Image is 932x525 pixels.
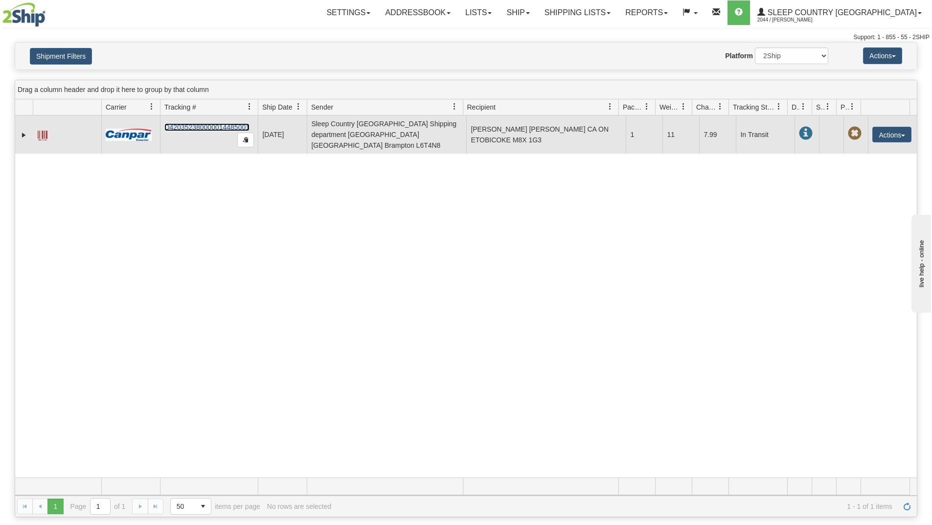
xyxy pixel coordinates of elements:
span: Pickup Status [841,102,849,112]
a: Delivery Status filter column settings [795,98,812,115]
a: Weight filter column settings [675,98,692,115]
input: Page 1 [91,499,110,514]
td: [PERSON_NAME] [PERSON_NAME] CA ON ETOBICOKE M8X 1G3 [466,115,626,154]
span: 50 [177,502,189,511]
a: Ship Date filter column settings [290,98,307,115]
span: Tracking # [164,102,196,112]
a: Settings [319,0,378,25]
a: Refresh [899,499,915,514]
div: No rows are selected [267,502,332,510]
span: 2044 / [PERSON_NAME] [757,15,831,25]
span: Sender [311,102,333,112]
img: 14 - Canpar [106,129,152,141]
span: In Transit [799,127,813,140]
span: 1 - 1 of 1 items [338,502,892,510]
div: grid grouping header [15,80,917,99]
a: D420352380000014485001 [164,123,250,131]
span: Tracking Status [733,102,775,112]
button: Shipment Filters [30,48,92,65]
a: Pickup Status filter column settings [844,98,861,115]
span: Sleep Country [GEOGRAPHIC_DATA] [765,8,917,17]
a: Packages filter column settings [638,98,655,115]
a: Reports [618,0,675,25]
a: Sender filter column settings [446,98,463,115]
a: Tracking Status filter column settings [771,98,787,115]
a: Lists [458,0,499,25]
a: Label [38,126,47,142]
a: Sleep Country [GEOGRAPHIC_DATA] 2044 / [PERSON_NAME] [750,0,929,25]
div: live help - online [7,8,91,16]
button: Actions [863,47,902,64]
span: items per page [170,498,260,515]
a: Ship [499,0,537,25]
td: 1 [626,115,662,154]
span: Packages [623,102,643,112]
button: Actions [872,127,911,142]
a: Carrier filter column settings [143,98,160,115]
span: Shipment Issues [816,102,824,112]
span: select [195,499,211,514]
iframe: chat widget [909,212,931,312]
a: Shipping lists [537,0,618,25]
a: Charge filter column settings [712,98,728,115]
span: Page sizes drop down [170,498,211,515]
div: Support: 1 - 855 - 55 - 2SHIP [2,33,930,42]
td: 7.99 [699,115,736,154]
span: Delivery Status [792,102,800,112]
a: Expand [19,130,29,140]
label: Platform [725,51,753,61]
td: [DATE] [258,115,307,154]
a: Shipment Issues filter column settings [819,98,836,115]
a: Recipient filter column settings [602,98,618,115]
td: 11 [662,115,699,154]
span: Weight [659,102,680,112]
td: Sleep Country [GEOGRAPHIC_DATA] Shipping department [GEOGRAPHIC_DATA] [GEOGRAPHIC_DATA] Brampton ... [307,115,466,154]
span: Page of 1 [70,498,126,515]
span: Page 1 [47,499,63,514]
img: logo2044.jpg [2,2,45,27]
span: Recipient [467,102,496,112]
span: Charge [696,102,717,112]
span: Ship Date [262,102,292,112]
a: Tracking # filter column settings [241,98,258,115]
span: Pickup Not Assigned [848,127,862,140]
a: Addressbook [378,0,458,25]
td: In Transit [736,115,795,154]
span: Carrier [106,102,127,112]
button: Copy to clipboard [237,133,254,147]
